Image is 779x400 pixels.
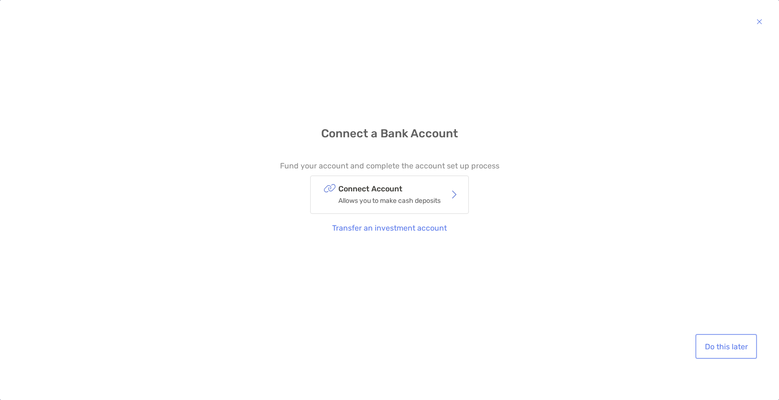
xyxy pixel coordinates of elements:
[757,16,762,27] img: button icon
[338,195,441,207] p: Allows you to make cash deposits
[697,336,755,357] button: Do this later
[321,127,458,141] h4: Connect a Bank Account
[338,183,441,195] p: Connect Account
[310,176,469,214] button: Connect AccountAllows you to make cash deposits
[325,218,454,239] button: Transfer an investment account
[280,160,499,172] p: Fund your account and complete the account set up process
